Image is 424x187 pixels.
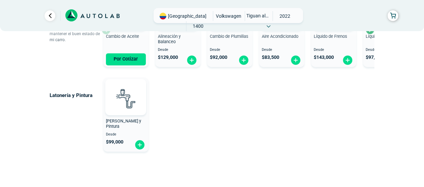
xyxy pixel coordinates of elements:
[314,55,334,60] span: $ 143,000
[50,25,102,43] p: Servicios rápidos para mantener el buen estado de mi carro.
[262,48,302,52] span: Desde
[158,48,198,52] span: Desde
[158,34,181,44] span: Alineación y Balanceo
[45,10,55,21] a: Ir al paso anterior
[216,11,241,21] span: VOLKSWAGEN
[50,91,102,100] p: Latonería y Pintura
[314,48,354,52] span: Desde
[134,139,145,150] img: fi_plus-circle2.svg
[160,13,166,19] img: Flag of COLOMBIA
[103,77,148,152] button: [PERSON_NAME] y Pintura Desde $99,000
[238,55,249,65] img: fi_plus-circle2.svg
[210,55,227,60] span: $ 92,000
[106,53,146,65] button: Por Cotizar
[106,34,139,39] span: Cambio de Aceite
[245,11,269,20] span: TIGUAN ALLSPACE
[314,34,347,39] span: Líquido de Frenos
[186,21,210,31] span: 1400
[116,80,136,100] img: AD0BCuuxAAAAAElFTkSuQmCC
[210,48,250,52] span: Desde
[106,132,146,137] span: Desde
[290,55,301,65] img: fi_plus-circle2.svg
[366,48,406,52] span: Desde
[158,55,178,60] span: $ 129,000
[262,34,298,39] span: Aire Acondicionado
[168,13,206,19] span: [GEOGRAPHIC_DATA]
[210,34,248,39] span: Cambio de Plumillas
[273,11,297,21] span: 2022
[366,55,383,60] span: $ 97,300
[262,55,279,60] span: $ 83,500
[106,139,123,145] span: $ 99,000
[186,55,197,65] img: fi_plus-circle2.svg
[106,118,141,129] span: [PERSON_NAME] y Pintura
[111,84,140,113] img: latoneria_y_pintura-v3.svg
[342,55,353,65] img: fi_plus-circle2.svg
[366,34,404,39] span: Líquido Refrigerante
